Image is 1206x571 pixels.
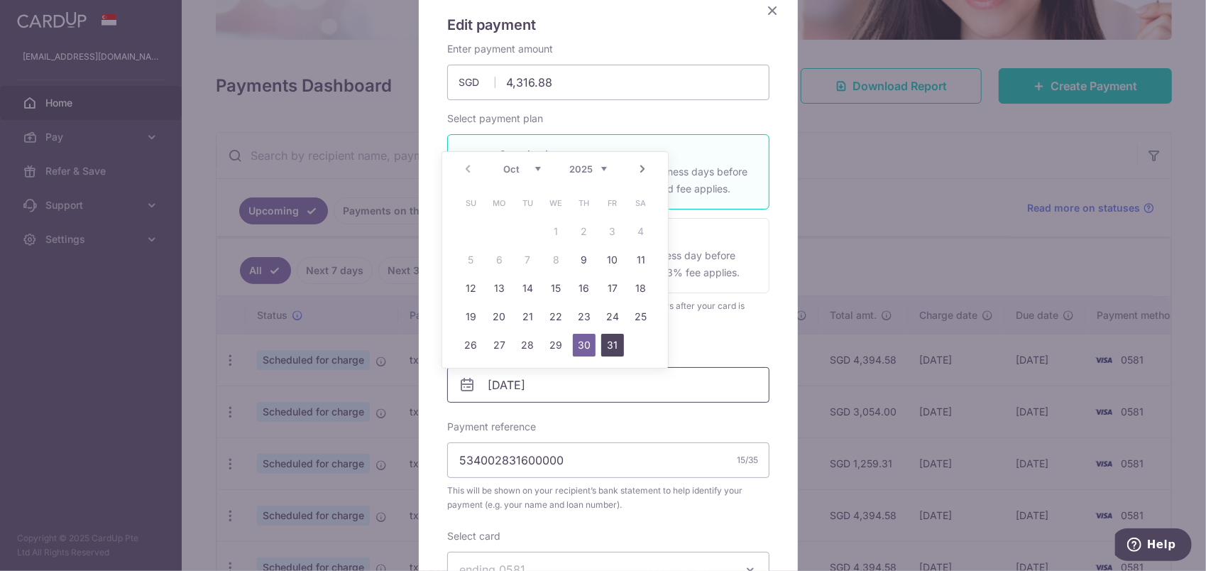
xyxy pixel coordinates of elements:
[630,305,652,328] a: 25
[516,305,539,328] a: 21
[573,192,596,214] span: Thursday
[516,192,539,214] span: Tuesday
[447,367,769,403] input: DD / MM / YYYY
[601,277,624,300] a: 17
[447,13,769,36] h5: Edit payment
[488,334,510,357] a: 27
[737,453,758,467] div: 15/35
[544,192,567,214] span: Wednesday
[459,305,482,328] a: 19
[459,75,495,89] span: SGD
[516,277,539,300] a: 14
[488,305,510,328] a: 20
[601,305,624,328] a: 24
[447,529,500,543] label: Select card
[1115,528,1192,564] iframe: Opens a widget where you can find more information
[601,249,624,271] a: 10
[447,112,543,126] label: Select payment plan
[447,65,769,100] input: 0.00
[544,277,567,300] a: 15
[544,334,567,357] a: 29
[630,277,652,300] a: 18
[499,146,752,163] p: Standard payment
[573,305,596,328] a: 23
[488,192,510,214] span: Monday
[573,249,596,271] a: 9
[630,249,652,271] a: 11
[573,277,596,300] a: 16
[630,192,652,214] span: Saturday
[764,2,781,19] button: Close
[516,334,539,357] a: 28
[601,192,624,214] span: Friday
[573,334,596,357] a: 30
[601,334,624,357] a: 31
[447,420,536,434] label: Payment reference
[459,192,482,214] span: Sunday
[488,277,510,300] a: 13
[447,42,553,56] label: Enter payment amount
[459,334,482,357] a: 26
[459,277,482,300] a: 12
[634,161,651,178] a: Next
[447,484,769,512] span: This will be shown on your recipient’s bank statement to help identify your payment (e.g. your na...
[544,305,567,328] a: 22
